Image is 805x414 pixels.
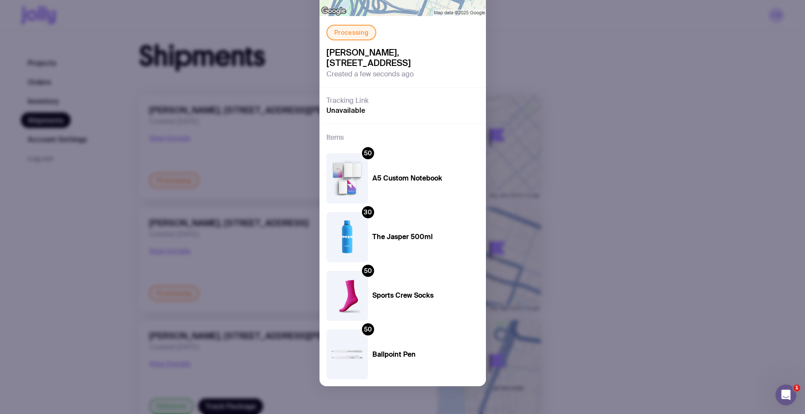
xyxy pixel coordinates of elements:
div: 30 [362,206,374,218]
h3: Tracking Link [326,96,368,105]
h3: Items [326,132,344,143]
span: Unavailable [326,106,365,115]
div: 50 [362,265,374,277]
span: 1 [793,384,800,391]
iframe: Intercom live chat [776,384,796,405]
h4: Ballpoint Pen [372,350,442,359]
span: [PERSON_NAME], [STREET_ADDRESS] [326,47,479,68]
h4: The Jasper 500ml [372,233,442,241]
h4: A5 Custom Notebook [372,174,442,183]
div: Processing [326,25,376,40]
span: Created a few seconds ago [326,70,414,79]
h4: Sports Crew Socks [372,291,442,300]
div: 50 [362,323,374,335]
div: 50 [362,147,374,159]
